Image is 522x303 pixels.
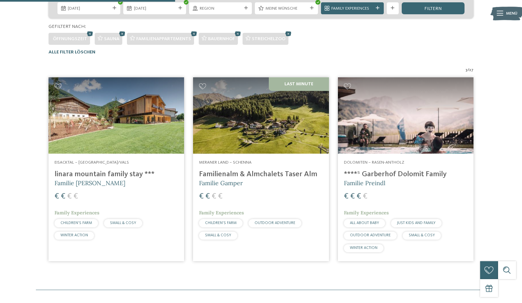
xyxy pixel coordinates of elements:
[199,160,252,165] span: Meraner Land – Schenna
[61,192,65,200] span: €
[49,77,184,261] a: Familienhotels gesucht? Hier findet ihr die besten! Eisacktal – [GEOGRAPHIC_DATA]/Vals linara mou...
[199,210,244,216] span: Family Experiences
[344,179,385,187] span: Familie Preindl
[466,67,468,73] span: 3
[338,77,473,261] a: Familienhotels gesucht? Hier findet ihr die besten! Dolomiten – Rasen-Antholz ****ˢ Garberhof Dol...
[409,233,435,237] span: SMALL & COSY
[205,233,231,237] span: SMALL & COSY
[218,192,223,200] span: €
[200,6,242,12] span: Region
[331,6,373,12] span: Family Experiences
[60,233,88,237] span: WINTER ACTION
[104,37,119,41] span: Sauna
[397,221,436,225] span: JUST KIDS AND FAMILY
[252,37,285,41] span: Streichelzoo
[357,192,361,200] span: €
[350,246,377,250] span: WINTER ACTION
[49,24,86,29] span: Gefiltert nach:
[49,77,184,154] img: Familienhotels gesucht? Hier findet ihr die besten!
[344,160,404,165] span: Dolomiten – Rasen-Antholz
[199,192,204,200] span: €
[424,6,442,11] span: filtern
[205,192,210,200] span: €
[134,6,176,12] span: [DATE]
[54,160,129,165] span: Eisacktal – [GEOGRAPHIC_DATA]/Vals
[344,170,468,179] h4: ****ˢ Garberhof Dolomit Family
[54,170,178,179] h4: linara mountain family stay ***
[199,170,323,179] h4: Familienalm & Almchalets Taser Alm
[212,192,216,200] span: €
[136,37,191,41] span: Familienappartements
[67,192,72,200] span: €
[350,221,379,225] span: ALL ABOUT BABY
[344,210,389,216] span: Family Experiences
[363,192,367,200] span: €
[350,233,391,237] span: OUTDOOR ADVENTURE
[350,192,355,200] span: €
[193,77,329,154] img: Familienhotels gesucht? Hier findet ihr die besten!
[255,221,295,225] span: OUTDOOR ADVENTURE
[54,210,99,216] span: Family Experiences
[468,67,469,73] span: /
[53,37,87,41] span: Öffnungszeit
[110,221,136,225] span: SMALL & COSY
[49,50,95,54] span: Alle Filter löschen
[265,6,307,12] span: Meine Wünsche
[208,37,235,41] span: Bauernhof
[54,179,125,187] span: Familie [PERSON_NAME]
[344,192,349,200] span: €
[469,67,473,73] span: 27
[68,6,110,12] span: [DATE]
[60,221,92,225] span: CHILDREN’S FARM
[199,179,243,187] span: Familie Gamper
[205,221,237,225] span: CHILDREN’S FARM
[54,192,59,200] span: €
[193,77,329,261] a: Familienhotels gesucht? Hier findet ihr die besten! Last Minute Meraner Land – Schenna Familienal...
[73,192,78,200] span: €
[338,77,473,154] img: Familienhotels gesucht? Hier findet ihr die besten!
